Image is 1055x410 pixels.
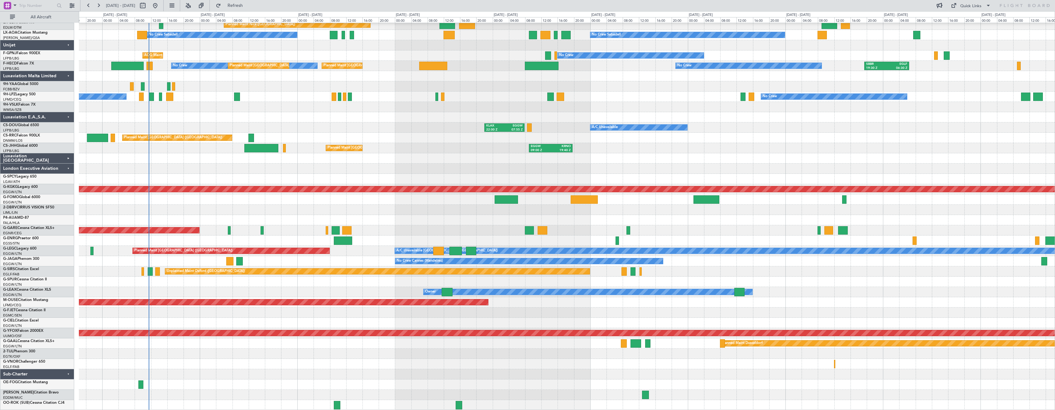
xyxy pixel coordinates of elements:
div: 00:00 [785,17,802,23]
span: M-OUSE [3,298,18,302]
div: 12:00 [151,17,167,23]
div: 00:00 [200,17,216,23]
div: [DATE] - [DATE] [591,12,615,18]
a: EGNR/CEG [3,231,22,236]
div: 08:00 [916,17,932,23]
div: 07:55 Z [504,128,523,132]
div: 12:00 [639,17,655,23]
div: [DATE] - [DATE] [689,12,713,18]
div: [DATE] - [DATE] [201,12,225,18]
div: 16:00 [265,17,281,23]
span: 2-TIJL [3,350,13,353]
a: EGGW/LTN [3,251,22,256]
a: UUMO/OSF [3,334,22,338]
span: F-GPNJ [3,51,17,55]
a: EGGW/LTN [3,190,22,194]
div: 04:00 [509,17,525,23]
span: G-LEAX [3,288,17,292]
div: 08:00 [525,17,541,23]
a: G-KGKGLegacy 600 [3,185,38,189]
span: P4-AUA [3,216,17,220]
a: LFMD/CEQ [3,303,21,307]
span: CS-RRC [3,134,17,137]
div: 08:00 [135,17,151,23]
div: Planned Maint [GEOGRAPHIC_DATA] ([GEOGRAPHIC_DATA]) [324,61,422,70]
div: 04:00 [118,17,135,23]
span: G-YFOX [3,329,17,333]
input: Trip Number [19,1,55,10]
div: 00:00 [883,17,899,23]
div: 12:00 [736,17,753,23]
a: EGGW/LTN [3,293,22,297]
a: OO-ROK (SUB)Cessna Citation CJ4 [3,401,65,405]
div: 16:00 [655,17,672,23]
button: Refresh [213,1,250,11]
span: G-LEGC [3,247,17,250]
div: AOG Maint Hyères ([GEOGRAPHIC_DATA]-[GEOGRAPHIC_DATA]) [144,51,250,60]
div: Planned Maint [GEOGRAPHIC_DATA] ([GEOGRAPHIC_DATA]) [230,61,328,70]
a: EGGW/LTN [3,262,22,266]
a: M-OUSECitation Mustang [3,298,48,302]
div: No Crew [559,51,573,60]
a: EGGW/LTN [3,323,22,328]
div: 08:00 [720,17,736,23]
span: G-FJET [3,308,16,312]
div: 12:00 [932,17,948,23]
div: 16:00 [948,17,964,23]
a: 2-DBRVCIRRUS VISION SF50 [3,206,54,209]
div: 00:00 [395,17,411,23]
a: EDDM/MUC [3,395,23,400]
div: Planned Maint [GEOGRAPHIC_DATA] ([GEOGRAPHIC_DATA]) [124,133,222,142]
a: G-SPURCessna Citation II [3,278,47,281]
div: 12:00 [444,17,460,23]
div: 12:00 [249,17,265,23]
div: EGGW [504,124,523,128]
div: Planned Maint [GEOGRAPHIC_DATA] ([GEOGRAPHIC_DATA]) [328,143,426,153]
div: Planned Maint Dusseldorf [722,339,763,348]
div: 04:00 [997,17,1013,23]
a: [PERSON_NAME]Citation Bravo [3,391,59,394]
span: Refresh [222,3,248,8]
a: G-SIRSCitation Excel [3,267,39,271]
a: 9H-YAAGlobal 5000 [3,82,38,86]
a: G-JAGAPhenom 300 [3,257,39,261]
button: All Aircraft [7,12,68,22]
a: CS-DOUGlobal 6500 [3,123,39,127]
div: [DATE] - [DATE] [103,12,127,18]
div: 08:00 [233,17,249,23]
a: OE-FOGCitation Mustang [3,380,48,384]
a: LFPB/LBG [3,149,19,153]
a: CS-JHHGlobal 6000 [3,144,38,148]
div: Owner [425,287,436,297]
a: LFPB/LBG [3,56,19,61]
div: 04:00 [411,17,428,23]
span: G-GARE [3,226,17,230]
div: No Crew Sabadell [149,30,178,40]
div: 16:00 [167,17,184,23]
div: [DATE] - [DATE] [396,12,420,18]
span: 9H-LPZ [3,93,16,96]
button: Quick Links [948,1,994,11]
div: 16:00 [362,17,379,23]
div: 08:00 [1013,17,1029,23]
div: 20:00 [964,17,981,23]
div: [DATE] - [DATE] [494,12,518,18]
div: A/C Unavailable [GEOGRAPHIC_DATA] ([GEOGRAPHIC_DATA]) [396,246,498,255]
span: F-HECD [3,62,17,65]
div: 04:00 [704,17,720,23]
div: 20:00 [379,17,395,23]
span: [DATE] - [DATE] [106,3,135,8]
a: G-VNORChallenger 650 [3,360,45,364]
a: EGSS/STN [3,241,20,246]
div: 12:00 [1029,17,1046,23]
span: G-JAGA [3,257,17,261]
div: 04:00 [607,17,623,23]
a: EDLW/DTM [3,25,22,30]
div: 00:00 [102,17,118,23]
span: G-SPCY [3,175,17,179]
div: EGLF [887,62,907,66]
div: 19:30 Z [866,66,887,70]
a: LFMD/CEQ [3,97,21,102]
a: LGAV/ATH [3,179,20,184]
div: [DATE] - [DATE] [786,12,810,18]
